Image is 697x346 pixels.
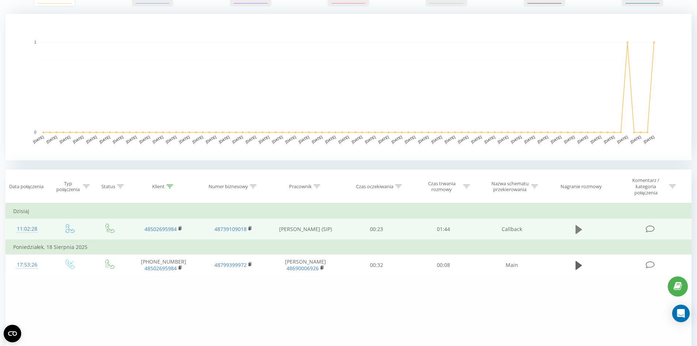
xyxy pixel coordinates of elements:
[417,135,430,144] text: [DATE]
[59,135,71,144] text: [DATE]
[165,135,177,144] text: [DATE]
[563,135,576,144] text: [DATE]
[139,135,151,144] text: [DATE]
[537,135,549,144] text: [DATE]
[484,135,496,144] text: [DATE]
[590,135,602,144] text: [DATE]
[490,181,529,193] div: Nazwa schematu przekierowania
[672,305,690,322] div: Open Intercom Messenger
[289,183,312,190] div: Pracownik
[6,204,692,219] td: Dzisiaj
[378,135,390,144] text: [DATE]
[311,135,323,144] text: [DATE]
[617,135,629,144] text: [DATE]
[325,135,337,144] text: [DATE]
[630,135,642,144] text: [DATE]
[72,135,84,144] text: [DATE]
[46,135,58,144] text: [DATE]
[550,135,562,144] text: [DATE]
[258,135,270,144] text: [DATE]
[444,135,456,144] text: [DATE]
[431,135,443,144] text: [DATE]
[577,135,589,144] text: [DATE]
[152,183,165,190] div: Klient
[214,226,247,232] a: 48739109018
[9,183,44,190] div: Data połączenia
[338,135,350,144] text: [DATE]
[343,219,410,240] td: 00:23
[471,135,483,144] text: [DATE]
[271,135,284,144] text: [DATE]
[510,135,522,144] text: [DATE]
[561,183,602,190] div: Nagranie rozmowy
[209,183,248,190] div: Numer biznesowy
[343,254,410,276] td: 00:32
[364,135,376,144] text: [DATE]
[55,181,81,193] div: Typ połączenia
[603,135,615,144] text: [DATE]
[404,135,416,144] text: [DATE]
[129,254,198,276] td: [PHONE_NUMBER]
[232,135,244,144] text: [DATE]
[34,130,36,134] text: 0
[205,135,217,144] text: [DATE]
[145,265,177,272] a: 48502695984
[477,254,546,276] td: Main
[245,135,257,144] text: [DATE]
[351,135,363,144] text: [DATE]
[410,254,477,276] td: 00:08
[214,261,247,268] a: 48799399972
[145,226,177,232] a: 48502695984
[524,135,536,144] text: [DATE]
[477,219,546,240] td: Callback
[268,254,343,276] td: [PERSON_NAME]
[152,135,164,144] text: [DATE]
[13,222,41,236] div: 11:02:28
[497,135,509,144] text: [DATE]
[4,325,21,342] button: Open CMP widget
[125,135,138,144] text: [DATE]
[422,181,461,193] div: Czas trwania rozmowy
[99,135,111,144] text: [DATE]
[625,177,667,196] div: Komentarz / kategoria połączenia
[6,240,692,254] td: Poniedziałek, 18 Sierpnia 2025
[286,265,319,272] a: 48690006926
[643,135,655,144] text: [DATE]
[298,135,310,144] text: [DATE]
[86,135,98,144] text: [DATE]
[410,219,477,240] td: 01:44
[391,135,403,144] text: [DATE]
[285,135,297,144] text: [DATE]
[101,183,115,190] div: Status
[33,135,45,144] text: [DATE]
[268,219,343,240] td: [PERSON_NAME] (SIP)
[192,135,204,144] text: [DATE]
[179,135,191,144] text: [DATE]
[5,14,692,160] svg: A chart.
[218,135,230,144] text: [DATE]
[13,258,41,272] div: 17:53:26
[112,135,124,144] text: [DATE]
[356,183,393,190] div: Czas oczekiwania
[457,135,469,144] text: [DATE]
[34,40,36,44] text: 1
